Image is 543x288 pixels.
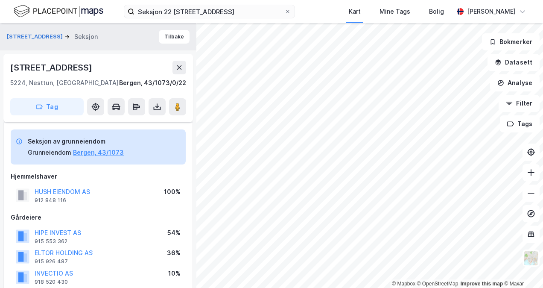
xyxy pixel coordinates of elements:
div: 10% [168,268,181,279]
iframe: Chat Widget [500,247,543,288]
div: 918 520 430 [35,279,68,285]
a: Mapbox [392,281,415,287]
button: Datasett [488,54,540,71]
div: Seksjon av grunneiendom [28,136,124,147]
button: Tilbake [159,30,190,44]
div: 36% [167,248,181,258]
div: Mine Tags [380,6,410,17]
button: Filter [499,95,540,112]
a: OpenStreetMap [417,281,458,287]
button: Bergen, 43/1073 [73,147,124,158]
button: Bokmerker [482,33,540,50]
div: Grunneiendom [28,147,71,158]
div: [PERSON_NAME] [467,6,516,17]
button: Tags [500,115,540,132]
div: Seksjon [74,32,98,42]
div: 100% [164,187,181,197]
div: Hjemmelshaver [11,171,186,182]
div: Bolig [429,6,444,17]
div: [STREET_ADDRESS] [10,61,94,74]
div: Gårdeiere [11,212,186,223]
div: Bergen, 43/1073/0/22 [119,78,186,88]
div: Kontrollprogram for chat [500,247,543,288]
button: [STREET_ADDRESS] [7,32,64,41]
div: 54% [167,228,181,238]
button: Analyse [490,74,540,91]
button: Tag [10,98,84,115]
div: 915 926 487 [35,258,68,265]
div: Kart [349,6,361,17]
div: 912 848 116 [35,197,66,204]
a: Improve this map [461,281,503,287]
div: 5224, Nesttun, [GEOGRAPHIC_DATA] [10,78,119,88]
img: logo.f888ab2527a4732fd821a326f86c7f29.svg [14,4,103,19]
div: 915 553 362 [35,238,67,245]
input: Søk på adresse, matrikkel, gårdeiere, leietakere eller personer [134,5,284,18]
